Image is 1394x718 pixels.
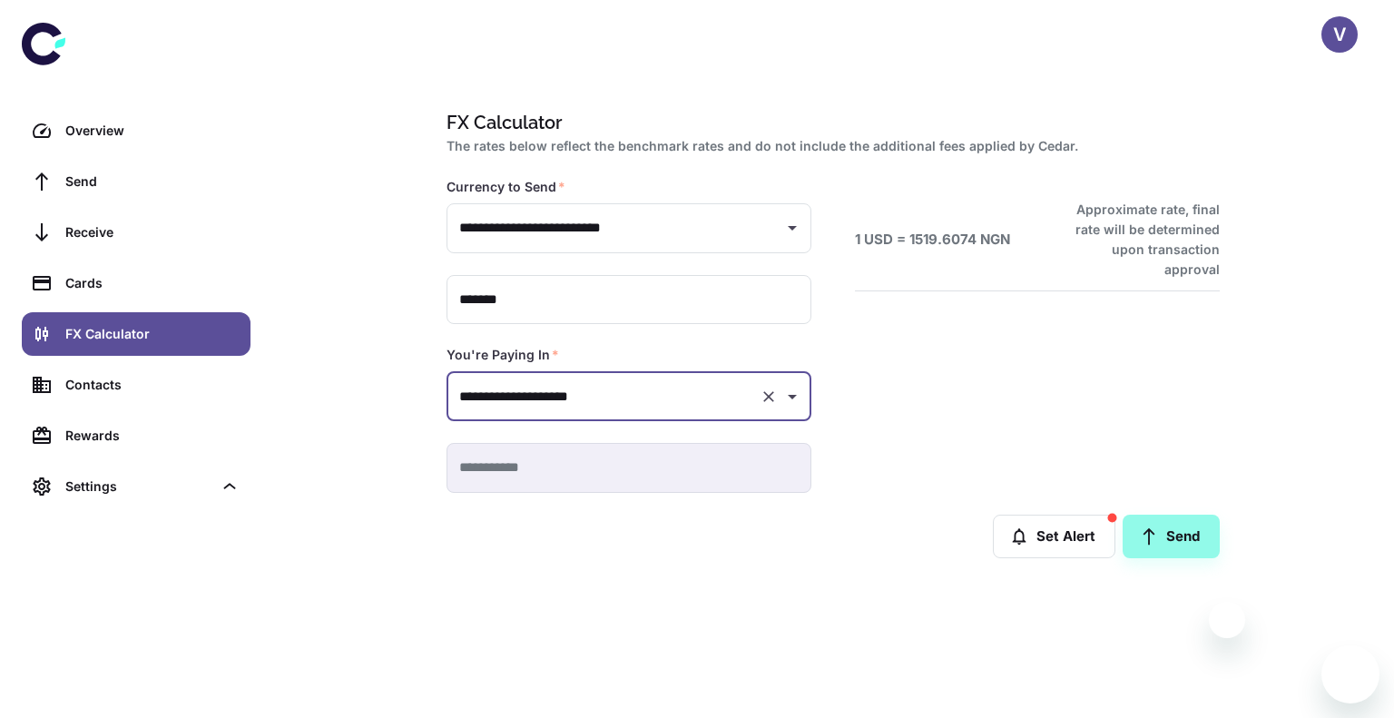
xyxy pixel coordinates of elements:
iframe: Button to launch messaging window [1321,645,1379,703]
label: Currency to Send [447,178,565,196]
h6: Approximate rate, final rate will be determined upon transaction approval [1055,200,1220,280]
div: Settings [65,477,212,497]
div: Send [65,172,240,192]
div: Receive [65,222,240,242]
div: Settings [22,465,250,508]
h1: FX Calculator [447,109,1212,136]
a: Cards [22,261,250,305]
a: Send [22,160,250,203]
a: Contacts [22,363,250,407]
iframe: Close message [1209,602,1245,638]
label: You're Paying In [447,346,559,364]
div: FX Calculator [65,324,240,344]
button: Set Alert [993,515,1115,558]
button: V [1321,16,1358,53]
h6: 1 USD = 1519.6074 NGN [855,230,1010,251]
a: Overview [22,109,250,152]
button: Open [780,384,805,409]
button: Clear [756,384,781,409]
div: Overview [65,121,240,141]
button: Open [780,215,805,241]
a: Rewards [22,414,250,457]
a: FX Calculator [22,312,250,356]
a: Receive [22,211,250,254]
a: Send [1123,515,1220,558]
div: Contacts [65,375,240,395]
div: Rewards [65,426,240,446]
div: Cards [65,273,240,293]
